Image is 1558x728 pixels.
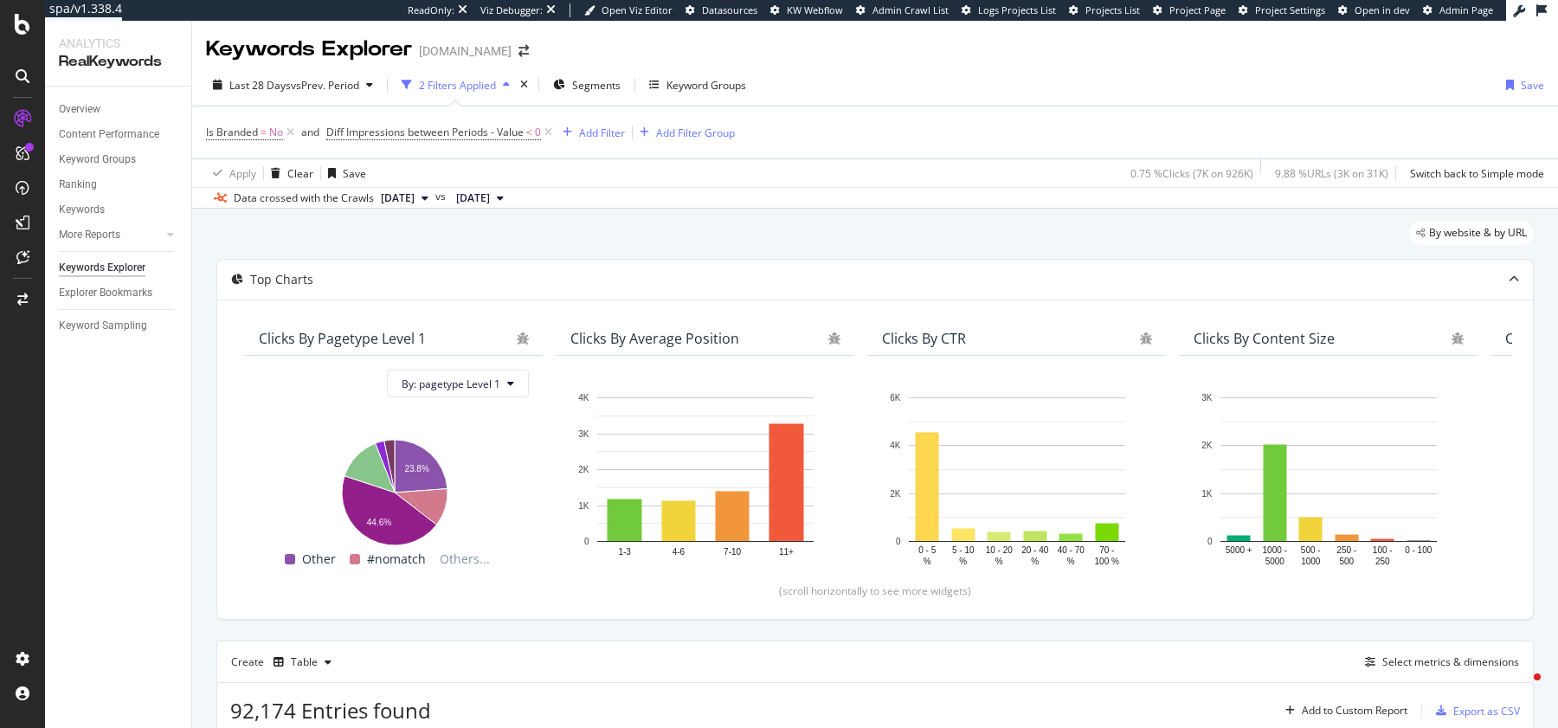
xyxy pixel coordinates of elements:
[59,317,179,335] a: Keyword Sampling
[264,159,313,187] button: Clear
[291,657,318,667] div: Table
[518,45,529,57] div: arrow-right-arrow-left
[526,125,532,139] span: <
[1239,3,1325,17] a: Project Settings
[779,547,794,557] text: 11+
[890,441,901,451] text: 4K
[686,3,757,17] a: Datasources
[1130,166,1253,181] div: 0.75 % Clicks ( 7K on 926K )
[59,259,145,277] div: Keywords Explorer
[59,151,136,169] div: Keyword Groups
[59,176,97,194] div: Ranking
[259,330,426,347] div: Clicks By pagetype Level 1
[449,188,511,209] button: [DATE]
[1410,166,1544,181] div: Switch back to Simple mode
[787,3,843,16] span: KW Webflow
[1375,557,1390,566] text: 250
[1338,3,1410,17] a: Open in dev
[1382,654,1519,669] div: Select metrics & dimensions
[770,3,843,17] a: KW Webflow
[578,465,589,474] text: 2K
[367,518,391,527] text: 44.6%
[924,557,931,566] text: %
[59,226,120,244] div: More Reports
[267,648,338,676] button: Table
[1169,3,1226,16] span: Project Page
[59,317,147,335] div: Keyword Sampling
[1140,332,1152,345] div: bug
[1278,697,1407,725] button: Add to Custom Report
[206,35,412,64] div: Keywords Explorer
[231,648,338,676] div: Create
[229,78,291,93] span: Last 28 Days
[1263,545,1287,555] text: 1000 -
[387,370,529,397] button: By: pagetype Level 1
[404,465,428,474] text: 23.8%
[978,3,1056,16] span: Logs Projects List
[374,188,435,209] button: [DATE]
[633,122,735,143] button: Add Filter Group
[408,3,454,17] div: ReadOnly:
[535,120,541,145] span: 0
[1429,697,1520,725] button: Export as CSV
[321,159,366,187] button: Save
[250,271,313,288] div: Top Charts
[59,284,152,302] div: Explorer Bookmarks
[59,284,179,302] a: Explorer Bookmarks
[229,166,256,181] div: Apply
[570,330,739,347] div: Clicks By Average Position
[1499,71,1544,99] button: Save
[584,537,589,546] text: 0
[724,547,741,557] text: 7-10
[59,52,177,72] div: RealKeywords
[578,501,589,511] text: 1K
[1453,704,1520,718] div: Export as CSV
[1255,3,1325,16] span: Project Settings
[1153,3,1226,17] a: Project Page
[206,71,380,99] button: Last 28 DaysvsPrev. Period
[480,3,543,17] div: Viz Debugger:
[1336,545,1356,555] text: 250 -
[1021,545,1049,555] text: 20 - 40
[882,389,1152,570] svg: A chart.
[1521,78,1544,93] div: Save
[1095,557,1119,566] text: 100 %
[59,201,105,219] div: Keywords
[890,393,901,403] text: 6K
[59,100,179,119] a: Overview
[234,190,374,206] div: Data crossed with the Crawls
[1099,545,1114,555] text: 70 -
[343,166,366,181] div: Save
[959,557,967,566] text: %
[59,126,159,144] div: Content Performance
[302,549,336,570] span: Other
[656,126,735,140] div: Add Filter Group
[59,151,179,169] a: Keyword Groups
[570,389,840,570] div: A chart.
[882,330,966,347] div: Clicks By CTR
[579,126,625,140] div: Add Filter
[206,125,258,139] span: Is Branded
[1275,166,1388,181] div: 9.88 % URLs ( 3K on 31K )
[261,125,267,139] span: =
[517,332,529,345] div: bug
[259,430,529,549] svg: A chart.
[1355,3,1410,16] span: Open in dev
[291,78,359,93] span: vs Prev. Period
[1409,221,1534,245] div: legacy label
[1403,159,1544,187] button: Switch back to Simple mode
[1201,393,1213,403] text: 3K
[238,583,1512,598] div: (scroll horizontally to see more widgets)
[326,125,524,139] span: Diff Impressions between Periods - Value
[301,125,319,139] div: and
[602,3,673,16] span: Open Viz Editor
[952,545,975,555] text: 5 - 10
[702,3,757,16] span: Datasources
[59,201,179,219] a: Keywords
[918,545,936,555] text: 0 - 5
[269,120,283,145] span: No
[419,78,496,93] div: 2 Filters Applied
[433,549,497,570] span: Others...
[230,696,431,725] span: 92,174 Entries found
[890,489,901,499] text: 2K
